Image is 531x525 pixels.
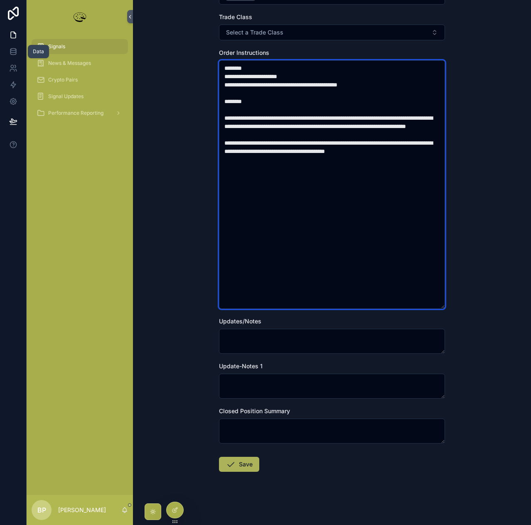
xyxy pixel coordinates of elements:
[219,318,261,325] span: Updates/Notes
[71,10,88,23] img: App logo
[219,407,290,414] span: Closed Position Summary
[37,505,46,515] span: BP
[32,56,128,71] a: News & Messages
[226,28,283,37] span: Select a Trade Class
[48,43,65,50] span: Signals
[58,506,106,514] p: [PERSON_NAME]
[219,13,252,20] span: Trade Class
[48,93,84,100] span: Signal Updates
[27,33,133,131] div: scrollable content
[48,60,91,67] span: News & Messages
[219,49,269,56] span: Order Instructions
[32,106,128,121] a: Performance Reporting
[32,72,128,87] a: Crypto Pairs
[32,39,128,54] a: Signals
[219,25,445,40] button: Select Button
[219,457,259,472] button: Save
[48,76,78,83] span: Crypto Pairs
[48,110,103,116] span: Performance Reporting
[32,89,128,104] a: Signal Updates
[33,48,44,55] div: Data
[219,362,263,370] span: Update-Notes 1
